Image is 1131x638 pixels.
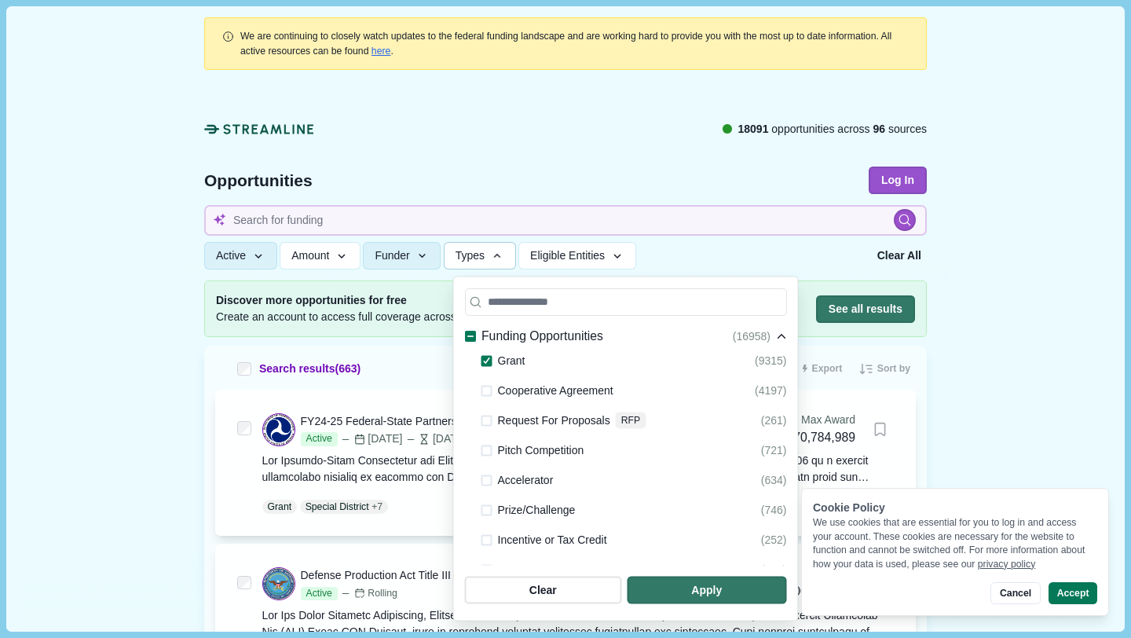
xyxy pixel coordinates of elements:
span: + 7 [372,500,382,514]
p: Grant [268,500,292,514]
span: Cooperative Agreement [498,381,613,400]
span: Active [301,587,338,601]
div: Lor Ipsumdo-Sitam Consectetur adi Elitseddo Eiusmodte Inci Utlabor (ETD Magnaal) eni Admini Veni ... [262,453,895,486]
div: $5,070,784,989 [770,428,855,448]
span: 96 [873,123,886,135]
div: FY24-25 Federal-State Partnership for Intercity Passenger Rail Grant Program - National [301,413,733,430]
span: Active [301,432,338,446]
div: rfp [616,412,646,429]
span: 18091 [738,123,768,135]
a: FY24-25 Federal-State Partnership for Intercity Passenger Rail Grant Program - NationalActive[DAT... [262,412,895,514]
div: [DATE] [340,431,402,447]
span: Amount [291,249,329,262]
div: (261) [761,411,787,430]
button: Accept [1049,582,1097,604]
button: Clear All [872,242,927,269]
button: Amount [280,242,361,269]
span: Cookie Policy [813,501,885,514]
span: Prize/Challenge [498,500,576,519]
span: Funder [375,249,409,262]
span: Incentive or Tax Credit [498,530,607,549]
span: Create an account to access full coverage across all federal, state, and local opportunities. [216,309,656,325]
span: Pitch Competition [498,441,584,460]
button: Sort by [853,357,916,382]
span: Contract [498,560,540,579]
button: Active [204,242,277,269]
button: Cancel [990,582,1040,604]
div: Max Award [770,412,855,428]
span: ( 16958 ) [732,328,770,344]
button: Export results to CSV (250 max) [796,357,848,382]
button: Funder [363,242,441,269]
button: Log In [869,167,927,194]
img: DOD.png [263,568,295,599]
span: opportunities across sources [738,121,927,137]
div: Rolling [354,587,397,601]
div: (178) [761,560,787,579]
button: Eligible Entities [518,242,635,269]
span: Accelerator [498,471,554,489]
span: Eligible Entities [530,249,605,262]
span: Discover more opportunities for free [216,292,656,309]
button: Clear [465,576,622,603]
div: (4197) [755,381,786,400]
a: here [372,46,391,57]
div: We use cookies that are essential for you to log in and access your account. These cookies are ne... [813,516,1097,571]
span: We are continuing to closely watch updates to the federal funding landscape and are working hard ... [240,31,891,56]
span: Funding Opportunities [481,327,603,346]
div: (9315) [755,351,786,370]
button: Apply [627,576,786,603]
div: [DATE] [405,431,467,447]
button: Bookmark this grant. [866,416,894,443]
div: . [240,29,910,58]
div: Defense Production Act Title III Expansion of Domestic Production Capability and Capacity [301,567,741,584]
p: Special District [306,500,369,514]
div: (252) [761,530,787,549]
a: privacy policy [978,559,1036,570]
span: Grant [498,351,525,370]
input: Search for funding [204,205,927,236]
span: Types [456,249,485,262]
div: (746) [761,500,787,519]
div: (721) [761,441,787,460]
button: Types [444,242,516,269]
span: Active [216,249,246,262]
span: Opportunities [204,172,313,189]
button: See all results [816,295,915,323]
div: (634) [761,471,787,489]
span: Request For Proposals [498,411,610,430]
span: Search results ( 663 ) [259,361,361,377]
img: DOT.png [263,414,295,445]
